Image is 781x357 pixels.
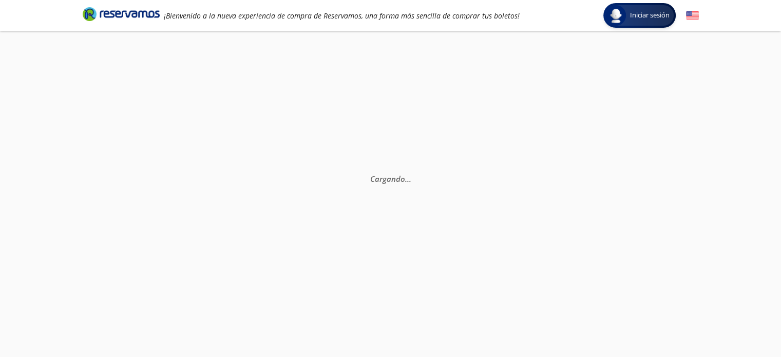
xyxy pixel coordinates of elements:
[83,6,160,22] i: Brand Logo
[409,173,411,183] span: .
[83,6,160,25] a: Brand Logo
[686,9,699,22] button: English
[405,173,407,183] span: .
[370,173,411,183] em: Cargando
[407,173,409,183] span: .
[626,10,674,21] span: Iniciar sesión
[164,11,520,21] em: ¡Bienvenido a la nueva experiencia de compra de Reservamos, una forma más sencilla de comprar tus...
